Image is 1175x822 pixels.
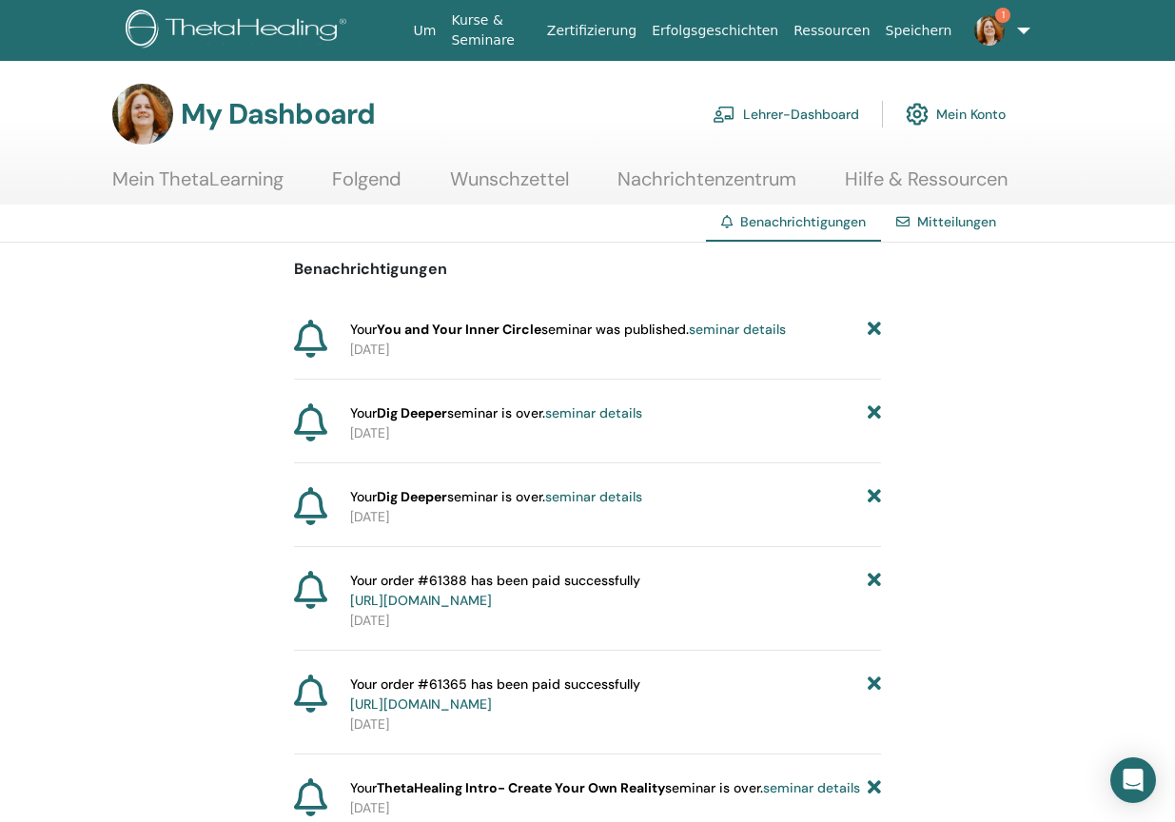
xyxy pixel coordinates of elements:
a: Hilfe & Ressourcen [845,167,1008,205]
strong: You and Your Inner Circle [377,321,541,338]
a: Mein ThetaLearning [112,167,284,205]
p: [DATE] [350,340,881,360]
a: [URL][DOMAIN_NAME] [350,695,492,713]
span: Your seminar is over. [350,403,642,423]
a: [URL][DOMAIN_NAME] [350,592,492,609]
a: Mitteilungen [917,213,996,230]
img: chalkboard-teacher.svg [713,106,735,123]
img: logo.png [126,10,353,52]
span: Benachrichtigungen [740,213,866,230]
p: Benachrichtigungen [294,258,882,281]
span: 1 [995,8,1010,23]
img: cog.svg [906,98,929,130]
a: Erfolgsgeschichten [644,13,786,49]
p: [DATE] [350,507,881,527]
img: default.jpg [112,84,173,145]
a: Mein Konto [906,93,1006,135]
span: Your order #61365 has been paid successfully [350,675,640,714]
strong: Dig Deeper [377,488,447,505]
a: seminar details [689,321,786,338]
a: Speichern [878,13,960,49]
span: Your seminar is over. [350,487,642,507]
a: Nachrichtenzentrum [617,167,796,205]
img: default.jpg [974,15,1005,46]
a: Lehrer-Dashboard [713,93,859,135]
span: Your seminar is over. [350,778,860,798]
h3: My Dashboard [181,97,375,131]
p: [DATE] [350,611,881,631]
a: seminar details [763,779,860,796]
p: [DATE] [350,423,881,443]
a: Ressourcen [786,13,877,49]
p: [DATE] [350,798,881,818]
span: Your order #61388 has been paid successfully [350,571,640,611]
strong: ThetaHealing Intro- Create Your Own Reality [377,779,665,796]
span: Your seminar was published. [350,320,786,340]
a: Zertifizierung [539,13,644,49]
a: seminar details [545,488,642,505]
strong: Dig Deeper [377,404,447,421]
a: Um [406,13,444,49]
a: Folgend [332,167,401,205]
a: seminar details [545,404,642,421]
a: Kurse & Seminare [443,3,539,58]
p: [DATE] [350,714,881,734]
a: Wunschzettel [450,167,569,205]
div: Open Intercom Messenger [1110,757,1156,803]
